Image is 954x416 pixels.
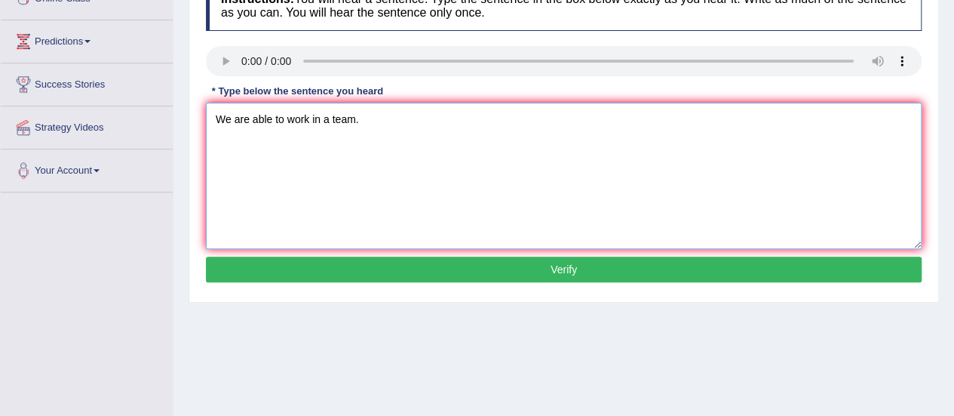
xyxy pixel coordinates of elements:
[1,149,173,187] a: Your Account
[1,63,173,101] a: Success Stories
[1,20,173,58] a: Predictions
[1,106,173,144] a: Strategy Videos
[206,257,922,282] button: Verify
[206,84,389,98] div: * Type below the sentence you heard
